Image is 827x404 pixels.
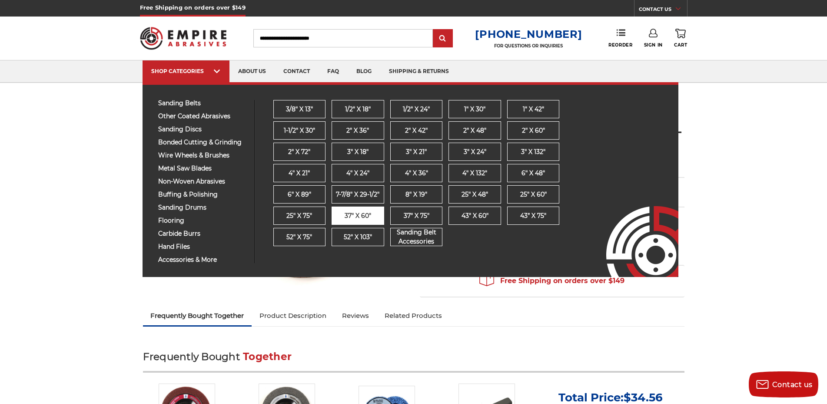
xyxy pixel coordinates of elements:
span: 37" x 75" [404,211,429,220]
a: Product Description [252,306,334,325]
span: wire wheels & brushes [158,152,248,159]
span: 2" x 48" [463,126,486,135]
span: Free Shipping on orders over $149 [479,272,624,290]
span: 6" x 48" [521,169,545,178]
a: blog [348,60,380,83]
span: sanding discs [158,126,248,133]
span: 1/2" x 18" [345,105,371,114]
span: other coated abrasives [158,113,248,120]
span: Cart [674,42,687,48]
span: Sanding Belt Accessories [391,228,442,246]
span: 8" x 19" [405,190,427,199]
span: 7-7/8" x 29-1/2" [336,190,379,199]
span: 25" x 75" [286,211,312,220]
p: FOR QUESTIONS OR INQUIRIES [475,43,582,49]
span: 6" x 89" [288,190,311,199]
span: 25" x 60" [520,190,547,199]
span: 2" x 42" [405,126,428,135]
a: Reviews [334,306,377,325]
span: accessories & more [158,257,248,263]
span: flooring [158,217,248,224]
span: 1-1/2" x 30" [284,126,315,135]
span: bonded cutting & grinding [158,139,248,146]
span: Frequently Bought [143,351,240,363]
a: Frequently Bought Together [143,306,252,325]
span: 4" x 36" [405,169,428,178]
a: CONTACT US [639,4,687,17]
span: 1" x 30" [464,105,485,114]
a: Reorder [608,29,632,47]
a: shipping & returns [380,60,458,83]
div: SHOP CATEGORIES [151,68,221,74]
a: contact [275,60,319,83]
span: 2" x 60" [522,126,545,135]
span: 25" x 48" [462,190,488,199]
input: Submit [434,30,452,47]
span: 4" x 24" [346,169,369,178]
span: metal saw blades [158,165,248,172]
span: Contact us [772,381,813,389]
span: 37" x 60" [345,211,371,220]
span: 3" x 132" [521,147,545,157]
span: carbide burrs [158,230,248,237]
span: 1" x 42" [523,105,544,114]
span: sanding belts [158,100,248,107]
span: 3" x 18" [347,147,369,157]
span: 43" x 60" [462,211,488,220]
span: 4" x 132" [462,169,487,178]
a: Cart [674,29,687,48]
a: faq [319,60,348,83]
span: 3/8" x 13" [286,105,313,114]
button: Contact us [749,371,818,397]
span: 43” x 75" [520,211,546,220]
span: Sign In [644,42,663,48]
a: about us [229,60,275,83]
span: 2" x 72" [288,147,310,157]
span: 1/2" x 24" [403,105,430,114]
span: non-woven abrasives [158,178,248,185]
img: Empire Abrasives [140,21,227,55]
a: [PHONE_NUMBER] [475,28,582,40]
span: 3" x 24" [464,147,486,157]
span: buffing & polishing [158,191,248,198]
span: 3" x 21" [406,147,427,157]
a: Related Products [377,306,450,325]
span: 52" x 75" [286,233,312,242]
span: 2" x 36" [346,126,369,135]
span: Together [243,351,292,363]
img: Empire Abrasives Logo Image [591,180,678,277]
span: hand files [158,244,248,250]
span: 4" x 21" [289,169,310,178]
span: 52" x 103" [344,233,372,242]
span: sanding drums [158,204,248,211]
span: Reorder [608,42,632,48]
